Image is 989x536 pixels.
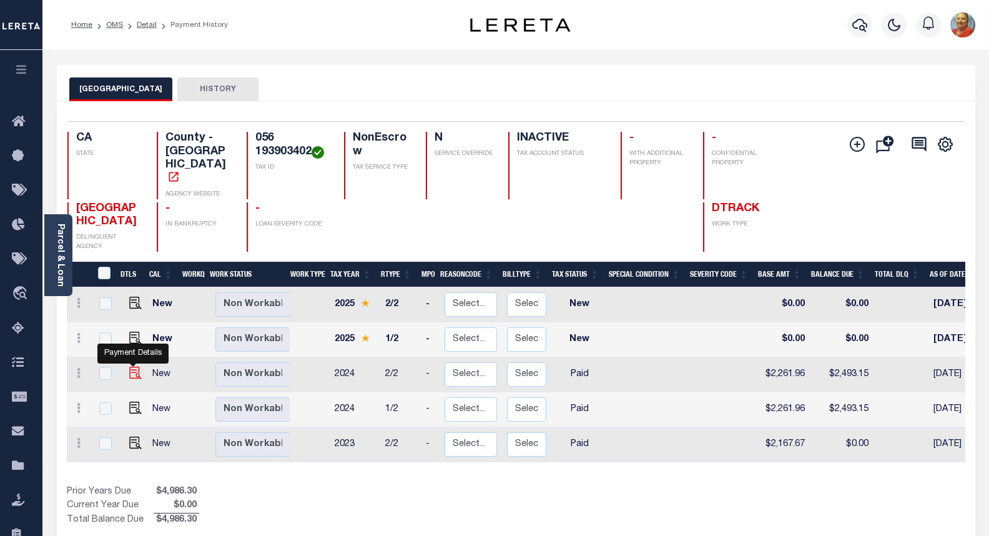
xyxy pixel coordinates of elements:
td: 2/2 [380,287,421,322]
th: DTLS [116,262,144,287]
td: 2023 [330,427,380,462]
td: New [147,357,182,392]
img: Star.svg [361,334,370,342]
span: - [165,203,170,214]
p: WITH ADDITIONAL PROPERTY [629,149,688,168]
td: $2,261.96 [757,357,810,392]
span: - [629,132,634,144]
span: $4,986.30 [154,485,199,499]
td: 1/2 [380,392,421,427]
td: $2,493.15 [810,392,873,427]
p: DELINQUENT AGENCY [76,233,142,252]
td: $0.00 [757,322,810,357]
span: - [255,203,260,214]
td: Paid [551,357,608,392]
p: CONFIDENTIAL PROPERTY [712,149,778,168]
td: $2,261.96 [757,392,810,427]
h4: 056 193903402 [255,132,329,159]
td: 2025 [330,322,380,357]
span: - [712,132,716,144]
td: $2,167.67 [757,427,810,462]
span: DTRACK [712,203,759,214]
td: 1/2 [380,322,421,357]
td: [DATE] [928,357,985,392]
button: [GEOGRAPHIC_DATA] [69,77,172,101]
th: Special Condition: activate to sort column ascending [604,262,685,287]
h4: CA [76,132,142,146]
th: Work Type [285,262,325,287]
td: 2024 [330,392,380,427]
td: New [147,287,182,322]
th: As of Date: activate to sort column ascending [925,262,982,287]
th: Base Amt: activate to sort column ascending [753,262,806,287]
p: AGENCY WEBSITE [165,190,232,199]
td: - [421,287,440,322]
p: LOAN SEVERITY CODE [255,220,329,229]
td: [DATE] [928,392,985,427]
p: TAX ID [255,163,329,172]
td: New [551,287,608,322]
td: New [551,322,608,357]
h4: INACTIVE [517,132,606,146]
th: Total DLQ: activate to sort column ascending [870,262,925,287]
a: Detail [137,21,157,29]
td: 2/2 [380,427,421,462]
td: Total Balance Due [67,514,154,527]
td: 2025 [330,287,380,322]
td: $0.00 [810,287,873,322]
th: WorkQ [177,262,205,287]
td: - [421,427,440,462]
th: &nbsp; [91,262,116,287]
td: - [421,357,440,392]
td: $0.00 [810,427,873,462]
td: $0.00 [757,287,810,322]
p: STATE [76,149,142,159]
p: TAX ACCOUNT STATUS [517,149,606,159]
p: IN BANKRUPTCY [165,220,232,229]
img: Star.svg [361,299,370,307]
span: $4,986.30 [154,514,199,527]
span: $0.00 [154,499,199,513]
td: Current Year Due [67,499,154,513]
li: Payment History [157,19,228,31]
th: BillType: activate to sort column ascending [498,262,547,287]
td: Paid [551,392,608,427]
td: 2024 [330,357,380,392]
h4: County - [GEOGRAPHIC_DATA] [165,132,232,186]
th: Work Status [205,262,289,287]
span: [GEOGRAPHIC_DATA] [76,203,137,228]
td: Paid [551,427,608,462]
th: Tax Year: activate to sort column ascending [325,262,376,287]
button: HISTORY [177,77,258,101]
td: [DATE] [928,287,985,322]
h4: N [435,132,493,146]
th: Tax Status: activate to sort column ascending [547,262,604,287]
th: Severity Code: activate to sort column ascending [685,262,753,287]
th: Balance Due: activate to sort column ascending [806,262,870,287]
a: Home [71,21,92,29]
div: Payment Details [97,344,169,364]
th: ReasonCode: activate to sort column ascending [435,262,498,287]
td: - [421,322,440,357]
th: RType: activate to sort column ascending [376,262,416,287]
h4: NonEscrow [353,132,411,159]
td: - [421,392,440,427]
td: [DATE] [928,322,985,357]
td: [DATE] [928,427,985,462]
i: travel_explore [12,286,32,302]
p: TAX SERVICE TYPE [353,163,411,172]
td: New [147,427,182,462]
td: 2/2 [380,357,421,392]
a: OMS [106,21,123,29]
th: MPO [416,262,435,287]
img: logo-dark.svg [470,18,570,32]
td: New [147,392,182,427]
th: CAL: activate to sort column ascending [144,262,177,287]
p: SERVICE OVERRIDE [435,149,493,159]
a: Parcel & Loan [56,224,64,287]
p: WORK TYPE [712,220,778,229]
th: &nbsp;&nbsp;&nbsp;&nbsp;&nbsp;&nbsp;&nbsp;&nbsp;&nbsp;&nbsp; [67,262,91,287]
td: New [147,322,182,357]
td: Prior Years Due [67,485,154,499]
td: $0.00 [810,322,873,357]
